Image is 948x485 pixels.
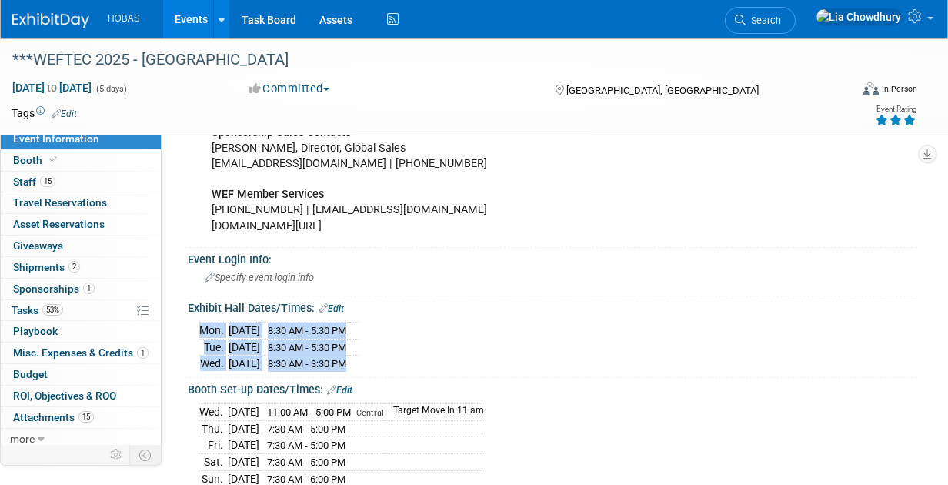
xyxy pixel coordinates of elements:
[228,420,259,437] td: [DATE]
[566,85,759,96] span: [GEOGRAPHIC_DATA], [GEOGRAPHIC_DATA]
[40,176,55,187] span: 15
[13,325,58,337] span: Playbook
[1,279,161,299] a: Sponsorships1
[319,303,344,314] a: Edit
[268,325,346,336] span: 8:30 AM - 5:30 PM
[1,129,161,149] a: Event Information
[1,343,161,363] a: Misc. Expenses & Credits1
[13,283,95,295] span: Sponsorships
[1,321,161,342] a: Playbook
[384,404,484,421] td: Target Move In 11:am
[52,109,77,119] a: Edit
[12,81,92,95] span: [DATE] [DATE]
[267,440,345,451] span: 7:30 AM - 5:00 PM
[199,323,229,339] td: Mon.
[267,406,351,418] span: 11:00 AM - 5:00 PM
[212,188,324,201] b: WEF Member Services
[188,378,917,398] div: Booth Set-up Dates/Times:
[746,15,781,26] span: Search
[268,342,346,353] span: 8:30 AM - 5:30 PM
[95,84,127,94] span: (5 days)
[12,304,63,316] span: Tasks
[13,154,60,166] span: Booth
[875,105,916,113] div: Event Rating
[267,457,345,468] span: 7:30 AM - 5:00 PM
[199,437,228,454] td: Fri.
[199,453,228,470] td: Sat.
[13,411,94,423] span: Attachments
[199,420,228,437] td: Thu.
[1,214,161,235] a: Asset Reservations
[786,80,917,103] div: Event Format
[356,408,384,418] span: Central
[229,323,260,339] td: [DATE]
[42,304,63,316] span: 53%
[188,296,917,316] div: Exhibit Hall Dates/Times:
[228,437,259,454] td: [DATE]
[13,218,105,230] span: Asset Reservations
[13,261,80,273] span: Shipments
[49,156,57,164] i: Booth reservation complete
[13,132,99,145] span: Event Information
[188,248,917,267] div: Event Login Info:
[1,364,161,385] a: Budget
[68,261,80,273] span: 2
[205,272,314,283] span: Specify event login info
[863,82,879,95] img: Format-Inperson.png
[199,339,229,356] td: Tue.
[13,196,107,209] span: Travel Reservations
[13,346,149,359] span: Misc. Expenses & Credits
[229,356,260,372] td: [DATE]
[725,7,796,34] a: Search
[881,83,917,95] div: In-Person
[108,13,140,24] span: HOBAS
[10,433,35,445] span: more
[12,105,77,121] td: Tags
[1,192,161,213] a: Travel Reservations
[78,411,94,423] span: 15
[1,236,161,256] a: Giveaways
[130,445,162,465] td: Toggle Event Tabs
[103,445,130,465] td: Personalize Event Tab Strip
[1,407,161,428] a: Attachments15
[268,358,346,370] span: 8:30 AM - 3:30 PM
[13,368,48,380] span: Budget
[83,283,95,294] span: 1
[229,339,260,356] td: [DATE]
[244,81,335,97] button: Committed
[267,423,345,435] span: 7:30 AM - 5:00 PM
[327,385,352,396] a: Edit
[1,386,161,406] a: ROI, Objectives & ROO
[7,46,840,74] div: ***WEFTEC 2025 - [GEOGRAPHIC_DATA]
[13,239,63,252] span: Giveaways
[13,176,55,188] span: Staff
[228,404,259,421] td: [DATE]
[1,150,161,171] a: Booth
[816,8,902,25] img: Lia Chowdhury
[199,404,228,421] td: Wed.
[228,453,259,470] td: [DATE]
[12,13,89,28] img: ExhibitDay
[1,300,161,321] a: Tasks53%
[137,347,149,359] span: 1
[13,390,116,402] span: ROI, Objectives & ROO
[267,473,345,485] span: 7:30 AM - 6:00 PM
[199,356,229,372] td: Wed.
[45,82,59,94] span: to
[1,172,161,192] a: Staff15
[1,429,161,450] a: more
[1,257,161,278] a: Shipments2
